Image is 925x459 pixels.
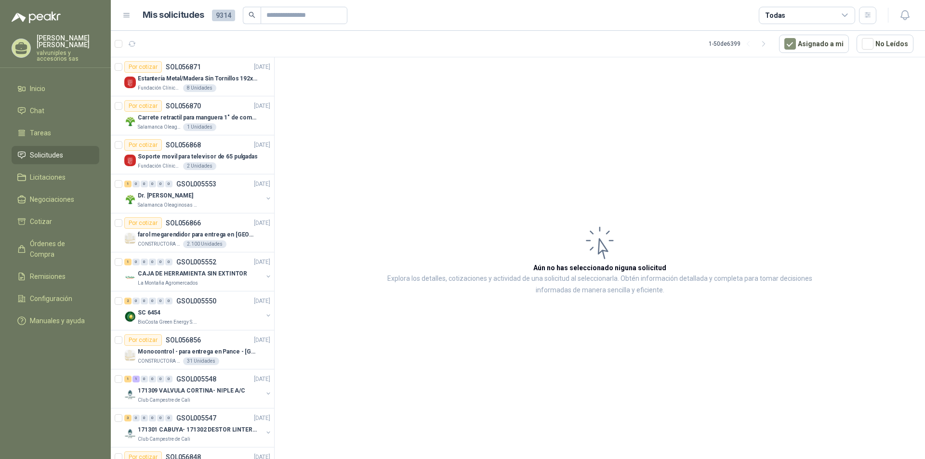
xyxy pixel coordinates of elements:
[132,298,140,304] div: 0
[124,334,162,346] div: Por cotizar
[124,139,162,151] div: Por cotizar
[166,337,201,343] p: SOL056856
[111,96,274,135] a: Por cotizarSOL056870[DATE] Company LogoCarrete retractil para manguera 1" de combustibleSalamanca...
[138,201,198,209] p: Salamanca Oleaginosas SAS
[857,35,913,53] button: No Leídos
[183,84,216,92] div: 8 Unidades
[138,113,258,122] p: Carrete retractil para manguera 1" de combustible
[371,273,829,296] p: Explora los detalles, cotizaciones y actividad de una solicitud al seleccionarla. Obtén informaci...
[124,116,136,127] img: Company Logo
[124,311,136,322] img: Company Logo
[12,190,99,209] a: Negociaciones
[12,267,99,286] a: Remisiones
[124,350,136,361] img: Company Logo
[183,123,216,131] div: 1 Unidades
[12,12,61,23] img: Logo peakr
[30,194,74,205] span: Negociaciones
[157,415,164,421] div: 0
[157,376,164,382] div: 0
[157,298,164,304] div: 0
[176,181,216,187] p: GSOL005553
[166,142,201,148] p: SOL056868
[12,289,99,308] a: Configuración
[165,298,172,304] div: 0
[166,220,201,226] p: SOL056866
[149,415,156,421] div: 0
[138,357,181,365] p: CONSTRUCTORA GRUPO FIP
[111,330,274,369] a: Por cotizarSOL056856[DATE] Company LogoMonocontrol - para entrega en Pance - [GEOGRAPHIC_DATA]CON...
[37,35,99,48] p: [PERSON_NAME] [PERSON_NAME]
[30,105,44,116] span: Chat
[149,259,156,265] div: 0
[132,376,140,382] div: 1
[533,262,666,273] h3: Aún no has seleccionado niguna solicitud
[124,389,136,400] img: Company Logo
[124,194,136,205] img: Company Logo
[249,12,255,18] span: search
[12,312,99,330] a: Manuales y ayuda
[138,396,190,404] p: Club Campestre de Cali
[132,181,140,187] div: 0
[765,10,785,21] div: Todas
[124,178,272,209] a: 1 0 0 0 0 0 GSOL005553[DATE] Company LogoDr. [PERSON_NAME]Salamanca Oleaginosas SAS
[37,50,99,62] p: valvuniples y accesorios sas
[30,172,66,183] span: Licitaciones
[132,415,140,421] div: 0
[138,162,181,170] p: Fundación Clínica Shaio
[254,414,270,423] p: [DATE]
[176,376,216,382] p: GSOL005548
[165,376,172,382] div: 0
[149,376,156,382] div: 0
[138,386,245,395] p: 171309 VALVULA CORTINA- NIPLE A/C
[30,238,90,260] span: Órdenes de Compra
[141,415,148,421] div: 0
[30,83,45,94] span: Inicio
[165,181,172,187] div: 0
[176,415,216,421] p: GSOL005547
[149,298,156,304] div: 0
[12,168,99,186] a: Licitaciones
[254,180,270,189] p: [DATE]
[254,258,270,267] p: [DATE]
[124,217,162,229] div: Por cotizar
[143,8,204,22] h1: Mis solicitudes
[183,162,216,170] div: 2 Unidades
[12,146,99,164] a: Solicitudes
[12,102,99,120] a: Chat
[124,272,136,283] img: Company Logo
[111,135,274,174] a: Por cotizarSOL056868[DATE] Company LogoSoporte movil para televisor de 65 pulgadasFundación Clíni...
[138,123,181,131] p: Salamanca Oleaginosas SAS
[124,415,132,421] div: 3
[124,77,136,88] img: Company Logo
[709,36,771,52] div: 1 - 50 de 6399
[138,279,198,287] p: La Montaña Agromercados
[124,233,136,244] img: Company Logo
[141,259,148,265] div: 0
[12,235,99,263] a: Órdenes de Compra
[124,259,132,265] div: 1
[254,102,270,111] p: [DATE]
[176,259,216,265] p: GSOL005552
[12,124,99,142] a: Tareas
[111,57,274,96] a: Por cotizarSOL056871[DATE] Company LogoEstantería Metal/Madera Sin Tornillos 192x100x50 cm 5 Nive...
[132,259,140,265] div: 0
[138,84,181,92] p: Fundación Clínica Shaio
[124,412,272,443] a: 3 0 0 0 0 0 GSOL005547[DATE] Company Logo171301 CABUYA- 171302 DESTOR LINTER- 171305 PINZAClub Ca...
[124,376,132,382] div: 1
[12,212,99,231] a: Cotizar
[141,298,148,304] div: 0
[183,357,219,365] div: 31 Unidades
[254,375,270,384] p: [DATE]
[254,336,270,345] p: [DATE]
[138,347,258,356] p: Monocontrol - para entrega en Pance - [GEOGRAPHIC_DATA]
[124,373,272,404] a: 1 1 0 0 0 0 GSOL005548[DATE] Company Logo171309 VALVULA CORTINA- NIPLE A/CClub Campestre de Cali
[254,297,270,306] p: [DATE]
[138,318,198,326] p: BioCosta Green Energy S.A.S
[141,376,148,382] div: 0
[138,269,247,278] p: CAJA DE HERRAMIENTA SIN EXTINTOR
[166,103,201,109] p: SOL056870
[138,230,258,239] p: farol megarendidor para entrega en [GEOGRAPHIC_DATA]
[30,293,72,304] span: Configuración
[124,298,132,304] div: 2
[149,181,156,187] div: 0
